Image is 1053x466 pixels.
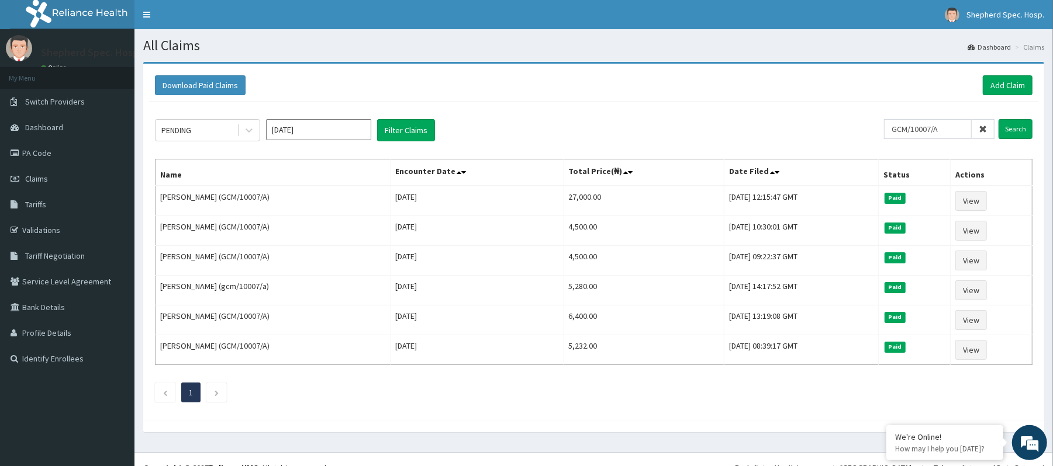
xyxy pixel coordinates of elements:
[955,221,987,241] a: View
[25,122,63,133] span: Dashboard
[564,335,724,365] td: 5,232.00
[968,42,1011,52] a: Dashboard
[564,186,724,216] td: 27,000.00
[999,119,1033,139] input: Search
[724,276,879,305] td: [DATE] 14:17:52 GMT
[41,64,69,72] a: Online
[155,75,246,95] button: Download Paid Claims
[391,305,564,335] td: [DATE]
[22,58,47,88] img: d_794563401_company_1708531726252_794563401
[564,276,724,305] td: 5,280.00
[192,6,220,34] div: Minimize live chat window
[895,432,995,442] div: We're Online!
[6,35,32,61] img: User Image
[885,252,906,263] span: Paid
[156,159,391,186] th: Name
[885,282,906,293] span: Paid
[564,305,724,335] td: 6,400.00
[983,75,1033,95] a: Add Claim
[156,335,391,365] td: [PERSON_NAME] (GCM/10007/A)
[895,444,995,454] p: How may I help you today?
[955,251,987,270] a: View
[950,159,1032,186] th: Actions
[25,173,48,184] span: Claims
[885,222,906,233] span: Paid
[724,246,879,276] td: [DATE] 09:22:37 GMT
[945,8,959,22] img: User Image
[214,387,219,398] a: Next page
[564,159,724,186] th: Total Price(₦)
[884,119,972,139] input: Search by HMO ID
[156,305,391,335] td: [PERSON_NAME] (GCM/10007/A)
[156,276,391,305] td: [PERSON_NAME] (gcm/10007/a)
[1012,42,1044,52] li: Claims
[61,65,196,81] div: Chat with us now
[68,147,161,265] span: We're online!
[189,387,193,398] a: Page 1 is your current page
[6,319,223,360] textarea: Type your message and hit 'Enter'
[955,191,987,211] a: View
[564,216,724,246] td: 4,500.00
[724,305,879,335] td: [DATE] 13:19:08 GMT
[156,216,391,246] td: [PERSON_NAME] (GCM/10007/A)
[955,310,987,330] a: View
[25,199,46,210] span: Tariffs
[156,186,391,216] td: [PERSON_NAME] (GCM/10007/A)
[391,159,564,186] th: Encounter Date
[391,216,564,246] td: [DATE]
[724,186,879,216] td: [DATE] 12:15:47 GMT
[955,340,987,360] a: View
[724,335,879,365] td: [DATE] 08:39:17 GMT
[391,246,564,276] td: [DATE]
[879,159,950,186] th: Status
[156,246,391,276] td: [PERSON_NAME] (GCM/10007/A)
[143,38,1044,53] h1: All Claims
[955,280,987,300] a: View
[885,342,906,352] span: Paid
[391,335,564,365] td: [DATE]
[41,47,141,58] p: Shepherd Spec. Hosp.
[377,119,435,141] button: Filter Claims
[266,119,371,140] input: Select Month and Year
[564,246,724,276] td: 4,500.00
[163,387,168,398] a: Previous page
[391,186,564,216] td: [DATE]
[391,276,564,305] td: [DATE]
[724,159,879,186] th: Date Filed
[966,9,1044,20] span: Shepherd Spec. Hosp.
[25,96,85,107] span: Switch Providers
[161,124,191,136] div: PENDING
[724,216,879,246] td: [DATE] 10:30:01 GMT
[885,193,906,203] span: Paid
[25,251,85,261] span: Tariff Negotiation
[885,312,906,322] span: Paid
